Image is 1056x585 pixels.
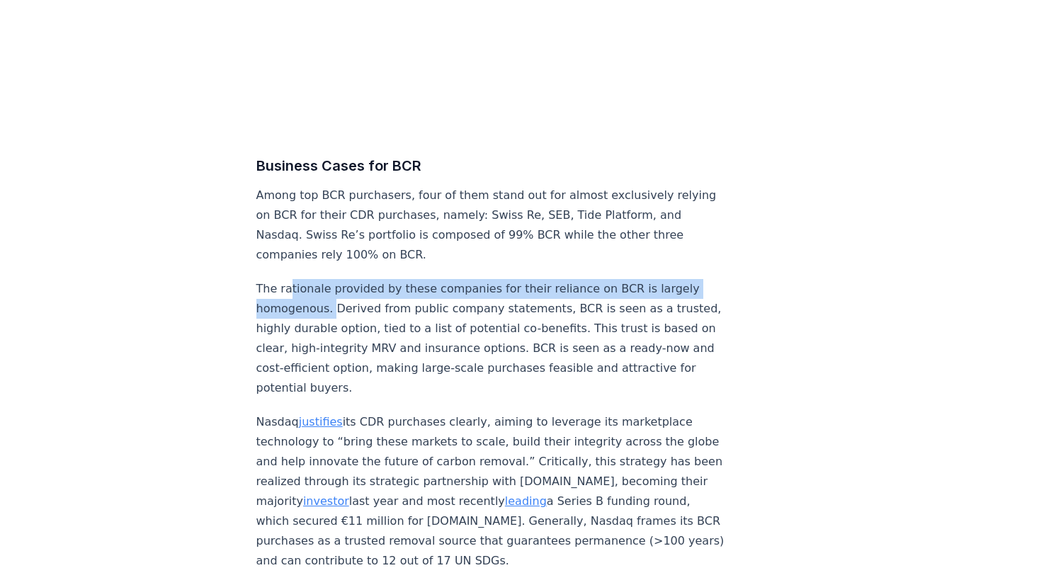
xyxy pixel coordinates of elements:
p: The rationale provided by these companies for their reliance on BCR is largely homogenous. Derive... [256,279,725,398]
a: justifies [299,415,343,428]
p: Among top BCR purchasers, four of them stand out for almost exclusively relying on BCR for their ... [256,186,725,265]
a: leading [505,494,547,508]
a: investor [303,494,349,508]
p: Nasdaq its CDR purchases clearly, aiming to leverage its marketplace technology to “bring these m... [256,412,725,571]
h3: Business Cases for BCR [256,154,725,177]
